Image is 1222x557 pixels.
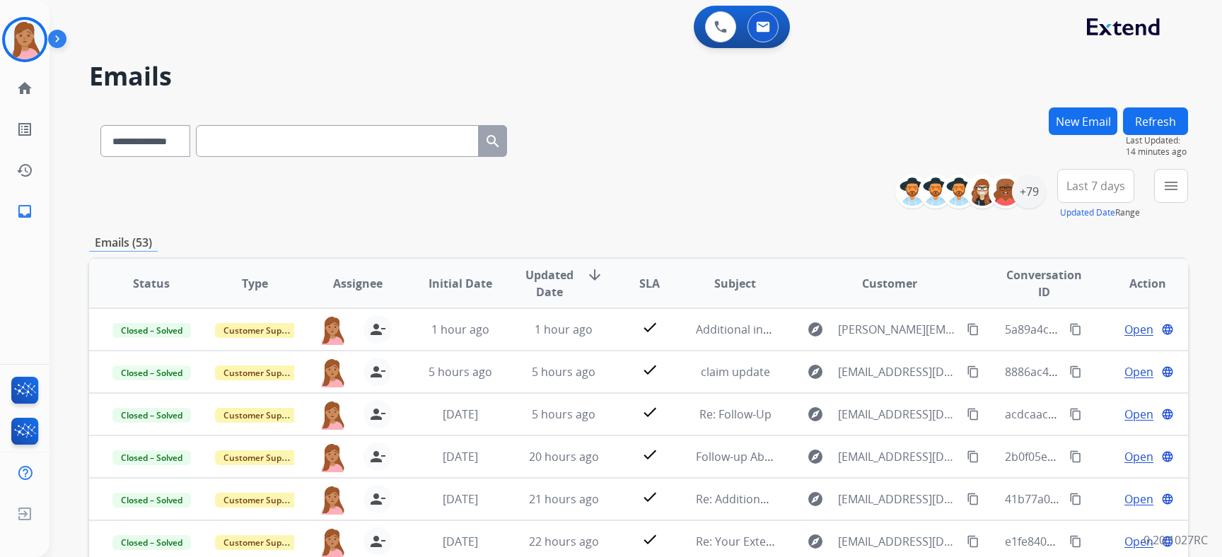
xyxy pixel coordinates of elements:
span: Status [133,275,170,292]
h2: Emails [89,62,1188,90]
span: 1 hour ago [535,322,593,337]
mat-icon: person_remove [369,321,386,338]
mat-icon: person_remove [369,448,386,465]
span: 8886ac41-01d6-4827-9f18-2ef691f5afd7 [1005,364,1212,380]
span: acdcaac6-fe50-46f7-b622-02fca60a2e72 [1005,406,1213,422]
span: Customer Support [215,323,307,338]
span: [DATE] [443,449,478,464]
mat-icon: content_copy [967,365,979,378]
mat-icon: check [641,361,658,378]
p: Emails (53) [89,234,158,252]
mat-icon: explore [807,406,824,423]
mat-icon: content_copy [967,535,979,548]
span: [EMAIL_ADDRESS][DOMAIN_NAME] [838,491,958,508]
button: Updated Date [1060,207,1115,218]
span: [DATE] [443,534,478,549]
mat-icon: menu [1163,177,1180,194]
mat-icon: language [1161,323,1174,336]
span: [EMAIL_ADDRESS][DOMAIN_NAME] [838,363,958,380]
img: agent-avatar [318,485,347,515]
mat-icon: content_copy [1069,535,1082,548]
span: Last 7 days [1066,183,1125,189]
span: [EMAIL_ADDRESS][DOMAIN_NAME] [838,448,958,465]
mat-icon: arrow_downward [586,266,603,283]
mat-icon: list_alt [16,121,33,138]
mat-icon: explore [807,321,824,338]
button: Refresh [1123,107,1188,135]
mat-icon: check [641,488,658,505]
span: Closed – Solved [112,493,191,508]
span: [EMAIL_ADDRESS][DOMAIN_NAME] [838,533,958,550]
mat-icon: explore [807,363,824,380]
span: Open [1124,406,1153,423]
span: claim update [701,364,770,380]
mat-icon: content_copy [967,493,979,505]
span: 2b0f05e9-e23b-46b2-9662-be4aa8d53f84 [1005,449,1221,464]
button: New Email [1049,107,1117,135]
span: Closed – Solved [112,408,191,423]
span: 5 hours ago [532,364,595,380]
span: [DATE] [443,406,478,422]
mat-icon: language [1161,365,1174,378]
span: Open [1124,321,1153,338]
img: agent-avatar [318,315,347,345]
span: 5 hours ago [429,364,492,380]
mat-icon: person_remove [369,363,386,380]
img: agent-avatar [318,358,347,387]
mat-icon: explore [807,448,824,465]
mat-icon: person_remove [369,491,386,508]
mat-icon: history [16,162,33,179]
img: avatar [5,20,45,59]
mat-icon: check [641,446,658,463]
span: Closed – Solved [112,450,191,465]
span: Closed – Solved [112,535,191,550]
th: Action [1085,259,1188,308]
mat-icon: content_copy [1069,450,1082,463]
mat-icon: language [1161,408,1174,421]
span: Open [1124,363,1153,380]
span: e1fe8409-91c5-4aec-b5d1-00473c159b46 [1005,534,1220,549]
span: Customer Support [215,535,307,550]
mat-icon: inbox [16,203,33,220]
mat-icon: home [16,80,33,97]
mat-icon: language [1161,450,1174,463]
span: Re: Follow-Up [699,406,772,422]
span: Closed – Solved [112,365,191,380]
mat-icon: content_copy [1069,493,1082,505]
span: 20 hours ago [529,449,599,464]
span: Follow-up About Your Claim [696,449,844,464]
span: 1 hour ago [431,322,489,337]
mat-icon: check [641,319,658,336]
mat-icon: content_copy [1069,408,1082,421]
mat-icon: explore [807,491,824,508]
span: Open [1124,491,1153,508]
mat-icon: person_remove [369,406,386,423]
div: +79 [1012,175,1046,209]
span: Updated Date [524,266,576,300]
span: 14 minutes ago [1126,146,1188,158]
span: Subject [714,275,756,292]
span: [PERSON_NAME][EMAIL_ADDRESS][DOMAIN_NAME] [838,321,958,338]
span: Conversation ID [1005,266,1085,300]
img: agent-avatar [318,442,347,472]
span: 5 hours ago [532,406,595,422]
span: Customer Support [215,365,307,380]
img: agent-avatar [318,527,347,557]
span: Initial Date [429,275,492,292]
span: 21 hours ago [529,491,599,507]
span: Range [1060,206,1140,218]
mat-icon: content_copy [967,323,979,336]
mat-icon: search [484,133,501,150]
p: 0.20.1027RC [1144,532,1208,549]
mat-icon: content_copy [1069,365,1082,378]
span: Re: Additional information. Kaabo WWXPRO Scooter SERIAL NUMBER [696,491,1061,507]
span: Assignee [333,275,383,292]
mat-icon: content_copy [1069,323,1082,336]
mat-icon: content_copy [967,408,979,421]
mat-icon: check [641,404,658,421]
span: Last Updated: [1126,135,1188,146]
button: Last 7 days [1057,169,1134,203]
span: Customer Support [215,408,307,423]
mat-icon: language [1161,493,1174,505]
span: SLA [639,275,660,292]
